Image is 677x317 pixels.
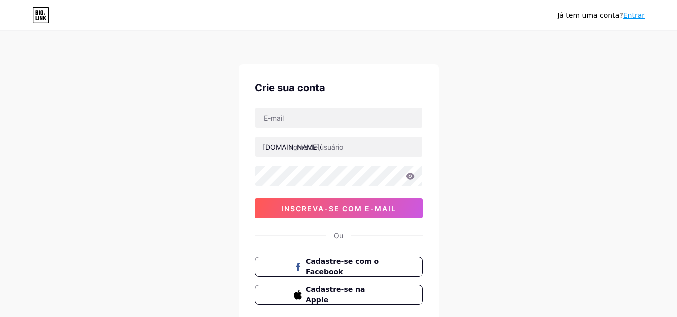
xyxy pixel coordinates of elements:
[263,143,322,151] font: [DOMAIN_NAME]/
[255,137,422,157] input: nome de usuário
[281,204,396,213] font: inscreva-se com e-mail
[255,82,325,94] font: Crie sua conta
[623,11,645,19] a: Entrar
[334,231,343,240] font: Ou
[306,285,365,304] font: Cadastre-se na Apple
[306,257,379,276] font: Cadastre-se com o Facebook
[255,198,423,218] button: inscreva-se com e-mail
[255,108,422,128] input: E-mail
[255,257,423,277] button: Cadastre-se com o Facebook
[255,285,423,305] button: Cadastre-se na Apple
[557,11,623,19] font: Já tem uma conta?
